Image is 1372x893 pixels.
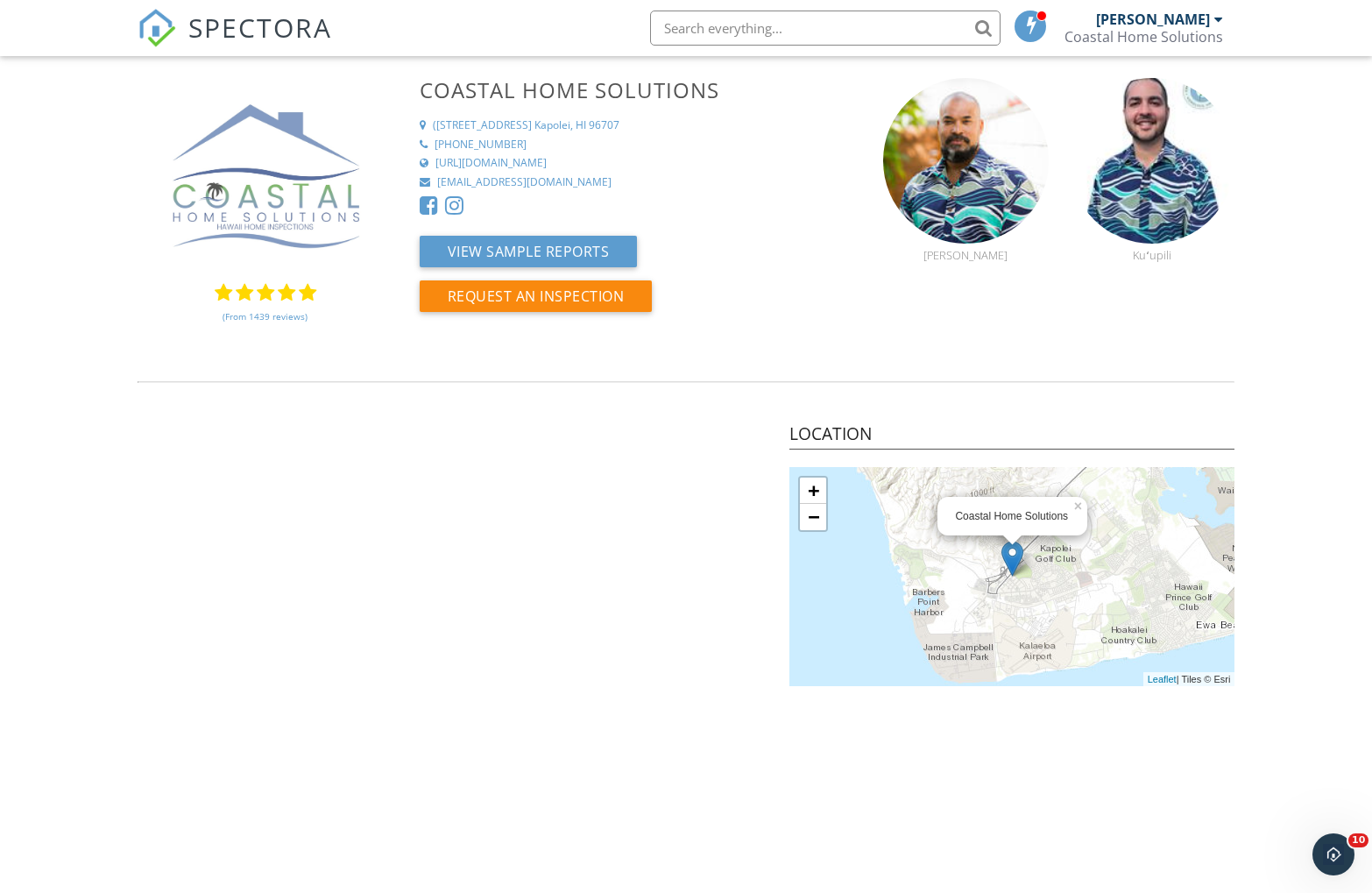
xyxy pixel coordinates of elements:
[1070,248,1235,262] div: Kuʻupili
[1070,229,1235,262] a: Kuʻupili
[138,9,176,47] img: The Best Home Inspection Software - Spectora
[420,292,653,311] a: Request An Inspection
[800,478,826,504] a: Zoom in
[420,156,862,171] a: [URL][DOMAIN_NAME]
[1070,78,1235,244] img: 05226786d0c24c0d8b5d64a368e56f7c.jpg
[1064,28,1223,46] div: Coastal Home Solutions
[420,247,638,266] a: View Sample Reports
[435,138,527,152] div: [PHONE_NUMBER]
[420,78,862,102] h3: Coastal Home Solutions
[1312,833,1354,875] iframe: Intercom live chat
[1348,833,1368,847] span: 10
[437,175,612,190] div: [EMAIL_ADDRESS][DOMAIN_NAME]
[955,509,1070,524] div: Coastal Home Solutions
[534,118,619,133] div: Kapolei, HI 96707
[433,118,532,133] div: ([STREET_ADDRESS]
[1096,11,1210,28] div: [PERSON_NAME]
[188,9,332,46] span: SPECTORA
[138,24,332,60] a: SPECTORA
[138,78,393,274] img: IMG_7068.jpg
[435,156,547,171] div: [URL][DOMAIN_NAME]
[1143,672,1235,687] div: | Tiles © Esri
[420,118,862,133] a: ([STREET_ADDRESS] Kapolei, HI 96707
[650,11,1001,46] input: Search everything...
[1071,497,1087,509] a: ×
[883,248,1049,262] div: [PERSON_NAME]
[420,280,653,312] button: Request An Inspection
[1148,674,1177,684] a: Leaflet
[883,78,1049,244] img: gn7a0392.jpg
[420,138,862,152] a: [PHONE_NUMBER]
[789,422,1234,450] h4: Location
[420,236,638,267] button: View Sample Reports
[883,229,1049,262] a: [PERSON_NAME]
[800,504,826,530] a: Zoom out
[223,301,308,331] a: (From 1439 reviews)
[420,175,862,190] a: [EMAIL_ADDRESS][DOMAIN_NAME]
